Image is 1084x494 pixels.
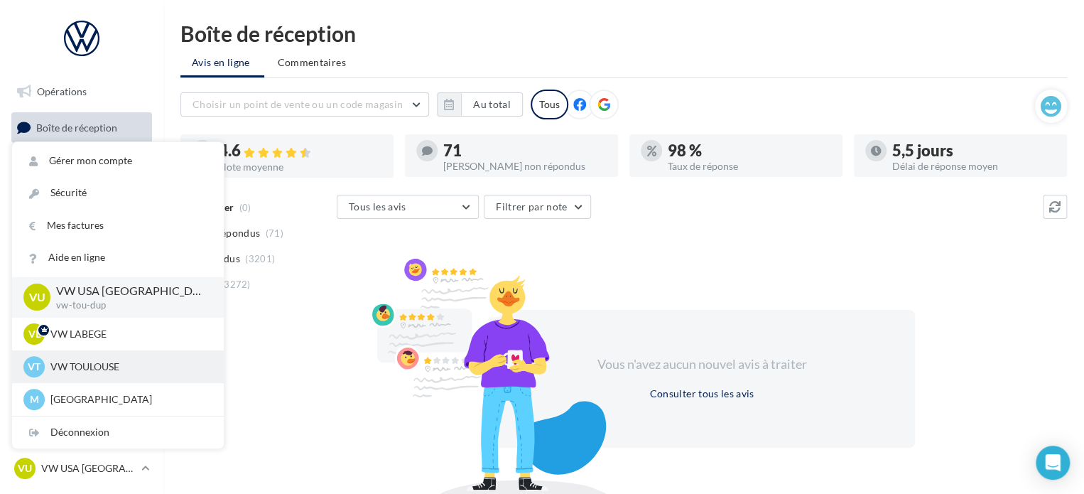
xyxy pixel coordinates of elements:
[11,455,152,482] a: VU VW USA [GEOGRAPHIC_DATA]
[9,184,155,214] a: Campagnes
[219,143,382,159] div: 4.6
[484,195,591,219] button: Filtrer par note
[461,92,523,117] button: Au total
[28,327,40,341] span: VL
[56,283,201,299] p: VW USA [GEOGRAPHIC_DATA]
[28,360,40,374] span: VT
[36,121,117,133] span: Boîte de réception
[180,23,1067,44] div: Boîte de réception
[9,290,155,320] a: Calendrier
[668,161,831,171] div: Taux de réponse
[443,161,607,171] div: [PERSON_NAME] non répondus
[437,92,523,117] button: Au total
[219,162,382,172] div: Note moyenne
[12,145,224,177] a: Gérer mon compte
[349,200,406,213] span: Tous les avis
[245,253,275,264] span: (3201)
[892,143,1056,159] div: 5,5 jours
[892,161,1056,171] div: Délai de réponse moyen
[12,242,224,274] a: Aide en ligne
[30,392,39,407] span: M
[12,210,224,242] a: Mes factures
[337,195,479,219] button: Tous les avis
[29,289,45,306] span: VU
[193,98,403,110] span: Choisir un point de vente ou un code magasin
[9,254,155,284] a: Médiathèque
[9,77,155,107] a: Opérations
[9,220,155,249] a: Contacts
[580,355,824,374] div: Vous n'avez aucun nouvel avis à traiter
[41,461,136,476] p: VW USA [GEOGRAPHIC_DATA]
[180,92,429,117] button: Choisir un point de vente ou un code magasin
[56,299,201,312] p: vw-tou-dup
[12,417,224,449] div: Déconnexion
[221,279,251,290] span: (3272)
[9,326,155,367] a: PLV et print personnalisable
[443,143,607,159] div: 71
[9,372,155,414] a: Campagnes DataOnDemand
[278,55,346,70] span: Commentaires
[12,177,224,209] a: Sécurité
[266,227,283,239] span: (71)
[668,143,831,159] div: 98 %
[531,90,568,119] div: Tous
[50,360,207,374] p: VW TOULOUSE
[194,226,260,240] span: Non répondus
[18,461,32,476] span: VU
[9,112,155,143] a: Boîte de réception
[644,385,759,402] button: Consulter tous les avis
[50,392,207,407] p: [GEOGRAPHIC_DATA]
[50,327,207,341] p: VW LABEGE
[9,149,155,178] a: Visibilité en ligne
[1036,446,1070,480] div: Open Intercom Messenger
[37,85,87,97] span: Opérations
